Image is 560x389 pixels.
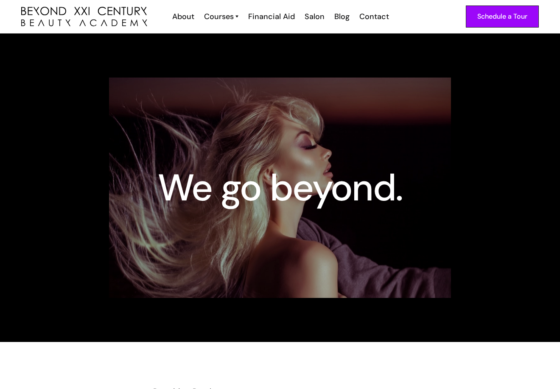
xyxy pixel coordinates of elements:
[204,11,238,22] a: Courses
[477,11,527,22] div: Schedule a Tour
[21,7,147,27] a: home
[466,6,539,28] a: Schedule a Tour
[299,11,329,22] a: Salon
[359,11,389,22] div: Contact
[21,7,147,27] img: beyond 21st century beauty academy logo
[204,11,234,22] div: Courses
[158,172,403,203] h1: We go beyond.
[334,11,350,22] div: Blog
[248,11,295,22] div: Financial Aid
[305,11,325,22] div: Salon
[172,11,194,22] div: About
[109,78,451,298] img: purple beauty school student
[329,11,354,22] a: Blog
[167,11,199,22] a: About
[354,11,393,22] a: Contact
[243,11,299,22] a: Financial Aid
